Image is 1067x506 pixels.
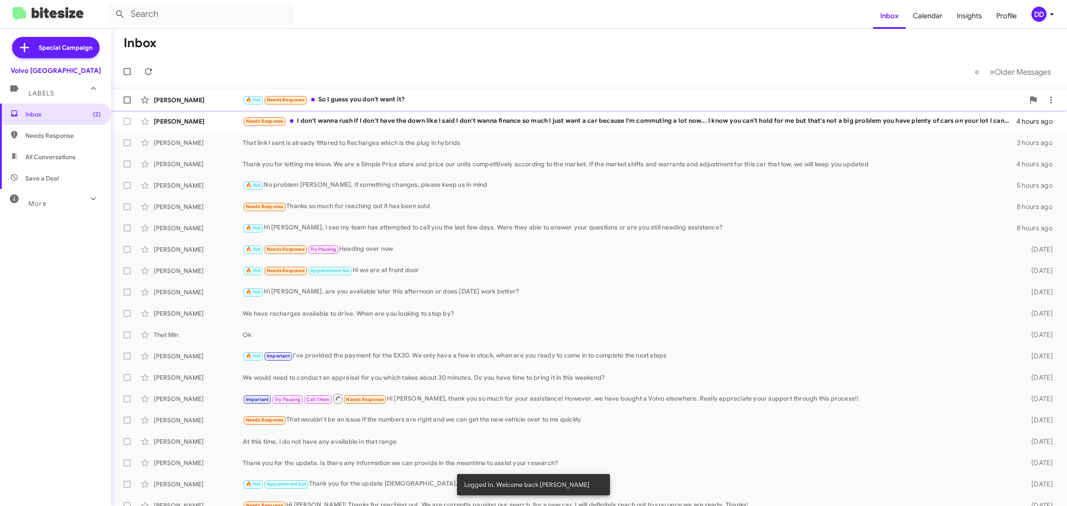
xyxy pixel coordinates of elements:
[243,351,1015,361] div: I've provided the payment for the EX30. We only have a few in stock, when are you ready to come i...
[246,225,261,231] span: 🔥 Hot
[243,287,1015,297] div: Hi [PERSON_NAME], are you available later this afternoon or does [DATE] work better?
[246,118,284,124] span: Needs Response
[243,437,1015,446] div: At this time, I do not have any available in that range
[246,204,284,209] span: Needs Response
[1015,288,1060,297] div: [DATE]
[1015,437,1060,446] div: [DATE]
[39,43,92,52] span: Special Campaign
[243,116,1015,126] div: I don't wanna rush if I don't have the down like I said I don't wanna finance so much I just want...
[1015,266,1060,275] div: [DATE]
[267,353,290,359] span: Important
[873,3,906,29] a: Inbox
[246,182,261,188] span: 🔥 Hot
[243,160,1015,169] div: Thank you for letting me know. We are a Simple Price store and price our units competitively acco...
[243,95,1024,105] div: So I guess you don't want it?
[243,138,1015,147] div: That link I sent is already filtered to Recharges which is the plug in hybrids
[1015,117,1060,126] div: 4 hours ago
[246,353,261,359] span: 🔥 Hot
[154,202,243,211] div: [PERSON_NAME]
[154,416,243,425] div: [PERSON_NAME]
[990,66,995,77] span: »
[275,397,301,402] span: Try Pausing
[1031,7,1047,22] div: DD
[28,200,47,208] span: More
[243,223,1015,233] div: Hi [PERSON_NAME], I see my team has attempted to call you the last few days. Were they able to an...
[975,66,979,77] span: «
[93,110,101,119] span: (2)
[246,289,261,295] span: 🔥 Hot
[243,479,1015,489] div: Thank you for the update [DEMOGRAPHIC_DATA]. We appreciate the opportunity
[246,397,269,402] span: Important
[154,458,243,467] div: [PERSON_NAME]
[995,67,1051,77] span: Older Messages
[1015,373,1060,382] div: [DATE]
[154,394,243,403] div: [PERSON_NAME]
[969,63,985,81] button: Previous
[1015,309,1060,318] div: [DATE]
[306,397,329,402] span: Call Them
[243,309,1015,318] div: We have recharges available to drive. When are you looking to stop by?
[246,417,284,423] span: Needs Response
[1015,181,1060,190] div: 5 hours ago
[246,268,261,273] span: 🔥 Hot
[970,63,1056,81] nav: Page navigation example
[1015,245,1060,254] div: [DATE]
[154,160,243,169] div: [PERSON_NAME]
[243,373,1015,382] div: We would need to conduct an appraisal for you which takes about 30 minutes. Do you have time to b...
[267,97,305,103] span: Needs Response
[243,201,1015,212] div: Thanks so much for reaching out it has been sold
[154,96,243,104] div: [PERSON_NAME]
[154,330,243,339] div: Thet Min
[1015,394,1060,403] div: [DATE]
[1015,416,1060,425] div: [DATE]
[11,66,101,75] div: Volvo [GEOGRAPHIC_DATA]
[906,3,950,29] a: Calendar
[246,481,261,487] span: 🔥 Hot
[154,138,243,147] div: [PERSON_NAME]
[154,181,243,190] div: [PERSON_NAME]
[1015,160,1060,169] div: 4 hours ago
[154,437,243,446] div: [PERSON_NAME]
[124,36,156,50] h1: Inbox
[154,480,243,489] div: [PERSON_NAME]
[25,174,59,183] span: Save a Deal
[154,117,243,126] div: [PERSON_NAME]
[154,288,243,297] div: [PERSON_NAME]
[154,352,243,361] div: [PERSON_NAME]
[464,480,590,489] span: Logged In. Welcome back [PERSON_NAME]
[243,180,1015,190] div: No problem [PERSON_NAME]. If something changes, please keep us in mind
[1015,138,1060,147] div: 3 hours ago
[243,458,1015,467] div: Thank you for the update. Is there any information we can provide in the meantime to assist your ...
[243,415,1015,425] div: That wouldn't be an issue if the numbers are right and we can get the new vehicle over to me quickly
[950,3,989,29] a: Insights
[243,244,1015,254] div: Heading over now
[1024,7,1057,22] button: DD
[25,110,101,119] span: Inbox
[1015,224,1060,233] div: 8 hours ago
[28,89,54,97] span: Labels
[246,246,261,252] span: 🔥 Hot
[1015,480,1060,489] div: [DATE]
[989,3,1024,29] span: Profile
[346,397,384,402] span: Needs Response
[25,131,101,140] span: Needs Response
[1015,202,1060,211] div: 8 hours ago
[25,153,76,161] span: All Conversations
[310,246,336,252] span: Try Pausing
[267,246,305,252] span: Needs Response
[243,265,1015,276] div: Hi we are at front door
[246,97,261,103] span: 🔥 Hot
[154,309,243,318] div: [PERSON_NAME]
[243,393,1015,404] div: Hi [PERSON_NAME], thank you so much for your assistance! However, we have bought a Volvo elsewher...
[1015,352,1060,361] div: [DATE]
[1015,458,1060,467] div: [DATE]
[267,268,305,273] span: Needs Response
[267,481,306,487] span: Appointment Set
[154,266,243,275] div: [PERSON_NAME]
[154,224,243,233] div: [PERSON_NAME]
[154,373,243,382] div: [PERSON_NAME]
[1015,330,1060,339] div: [DATE]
